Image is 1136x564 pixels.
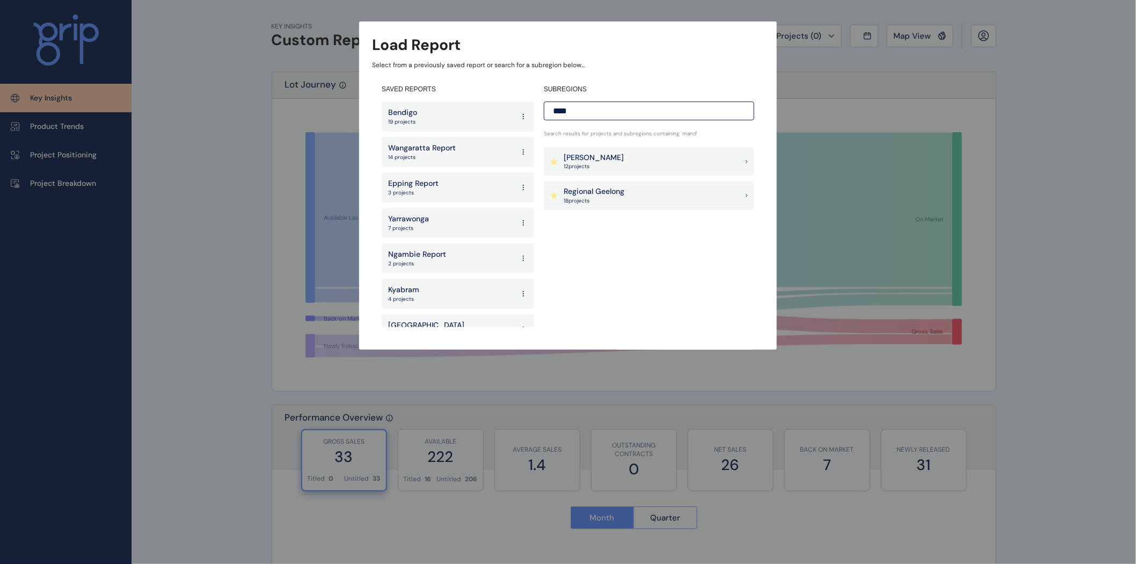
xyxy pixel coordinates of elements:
p: Regional Geelong [564,186,624,197]
h4: SUBREGIONS [544,85,754,94]
p: 3 projects [388,189,439,197]
p: 18 project s [564,197,624,205]
p: [GEOGRAPHIC_DATA] [388,320,464,331]
p: 7 projects [388,225,429,232]
p: Yarrawonga [388,214,429,225]
p: 14 projects [388,154,456,161]
p: 12 project s [564,163,624,170]
p: Search results for projects and subregions containing ' mand ' [544,130,754,138]
p: Wangaratta Report [388,143,456,154]
h3: Load Report [372,34,461,55]
p: Ngambie Report [388,249,446,260]
p: [PERSON_NAME] [564,153,624,163]
p: Epping Report [388,178,439,189]
p: Kyabram [388,285,419,295]
p: 19 projects [388,118,417,126]
p: 4 projects [388,295,419,303]
p: 2 projects [388,260,446,267]
p: Bendigo [388,107,417,118]
h4: SAVED REPORTS [382,85,534,94]
p: Select from a previously saved report or search for a subregion below... [372,61,764,70]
